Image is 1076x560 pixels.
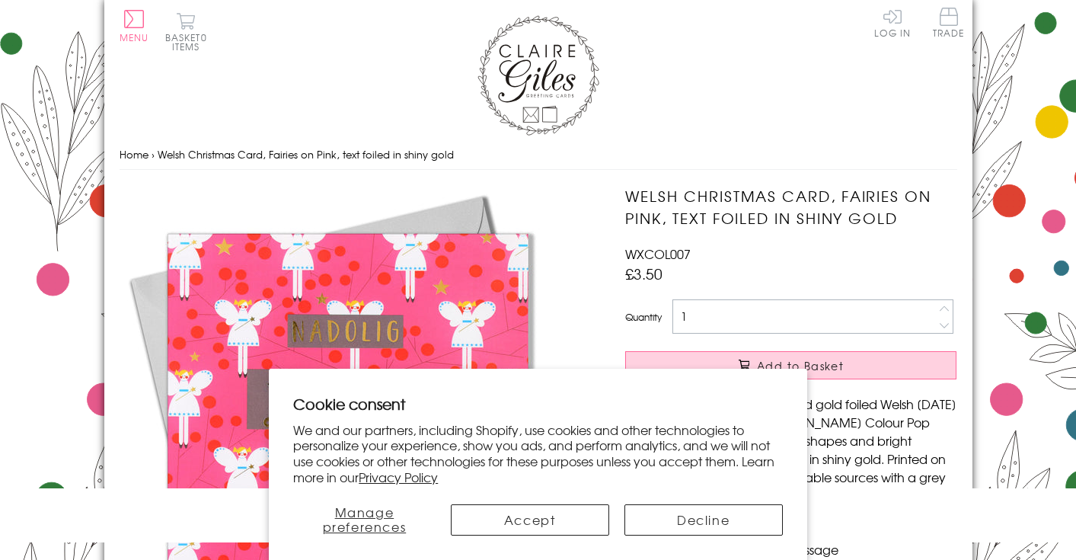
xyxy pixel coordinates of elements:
span: Manage preferences [323,503,407,536]
a: Home [120,147,148,162]
button: Decline [624,504,783,536]
button: Basket0 items [165,12,207,51]
a: Log In [874,8,911,37]
button: Manage preferences [293,504,435,536]
p: We and our partners, including Shopify, use cookies and other technologies to personalize your ex... [293,422,783,485]
button: Menu [120,10,149,42]
span: Trade [933,8,965,37]
h2: Cookie consent [293,393,783,414]
button: Accept [451,504,609,536]
nav: breadcrumbs [120,139,957,171]
span: › [152,147,155,162]
label: Quantity [625,310,662,324]
span: £3.50 [625,263,663,284]
h1: Welsh Christmas Card, Fairies on Pink, text foiled in shiny gold [625,185,956,229]
span: Menu [120,30,149,44]
span: WXCOL007 [625,245,691,263]
span: Add to Basket [757,358,844,373]
a: Trade [933,8,965,40]
button: Add to Basket [625,351,956,379]
a: Privacy Policy [359,468,438,486]
span: Welsh Christmas Card, Fairies on Pink, text foiled in shiny gold [158,147,454,162]
span: 0 items [172,30,207,53]
img: Claire Giles Greetings Cards [477,15,599,136]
